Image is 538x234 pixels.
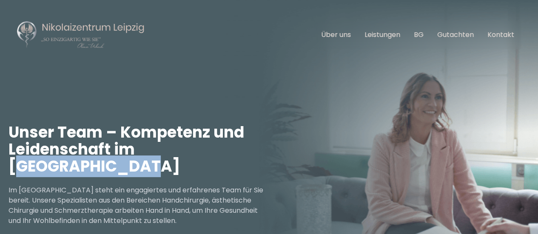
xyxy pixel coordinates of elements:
a: Gutachten [437,30,474,39]
a: Über uns [321,30,351,39]
p: Im [GEOGRAPHIC_DATA] steht ein engagiertes und erfahrenes Team für Sie bereit. Unsere Spezialiste... [9,185,269,226]
h1: Unser Team – Kompetenz und Leidenschaft im [GEOGRAPHIC_DATA] [9,124,269,175]
a: Kontakt [487,30,514,39]
img: Nikolaizentrum Leipzig Logo [17,20,145,49]
a: BG [414,30,424,39]
a: Leistungen [364,30,400,39]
